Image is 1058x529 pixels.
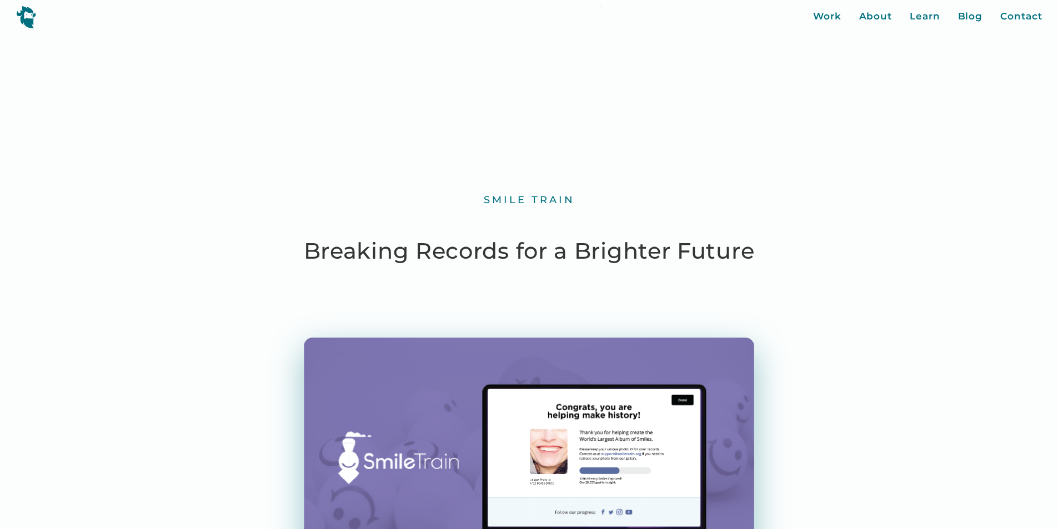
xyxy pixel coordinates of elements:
a: Work [813,9,841,24]
a: Blog [958,9,983,24]
h1: Breaking Records for a Brighter Future [279,233,779,269]
a: About [859,9,892,24]
a: Contact [1000,9,1042,24]
a: Learn [910,9,940,24]
div: Smile Train [484,194,575,206]
img: yeti logo icon [16,6,36,28]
